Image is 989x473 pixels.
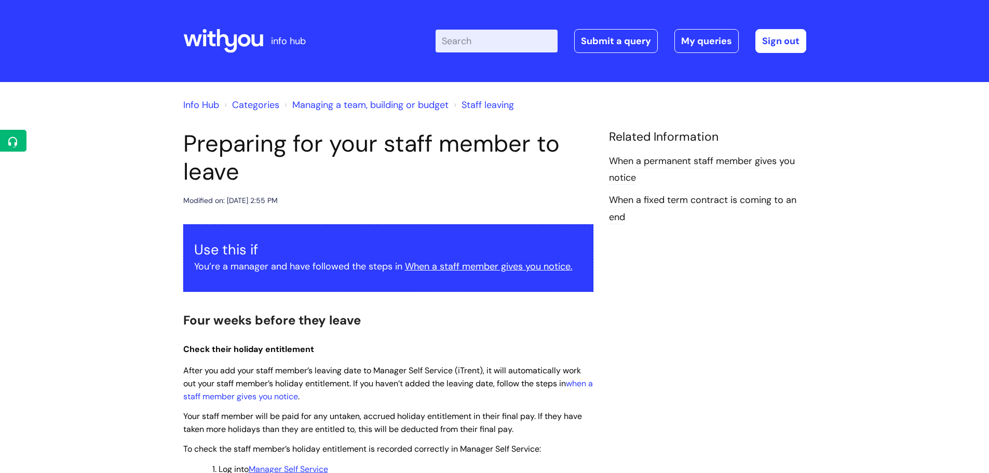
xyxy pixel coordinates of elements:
li: Solution home [222,97,279,113]
li: Staff leaving [451,97,514,113]
div: Modified on: [DATE] 2:55 PM [183,194,278,207]
u: . [571,260,573,273]
div: | - [436,29,806,53]
span: Your staff member will be paid for any untaken, accrued holiday entitlement in their final pay. I... [183,411,582,435]
a: Sign out [755,29,806,53]
input: Search [436,30,558,52]
a: Categories [232,99,279,111]
a: When a staff member gives you notice [405,260,571,273]
a: When a fixed term contract is coming to an end [609,194,796,224]
span: Four weeks before they leave [183,312,361,328]
a: Managing a team, building or budget [292,99,449,111]
a: When a permanent staff member gives you notice [609,155,795,185]
a: My queries [674,29,739,53]
h4: Related Information [609,130,806,144]
a: when a staff member gives you notice [183,378,593,402]
h1: Preparing for your staff member to leave [183,130,593,186]
span: To check the staff member’s holiday entitlement is recorded correctly in Manager Self Service: [183,443,541,454]
span: After you add your staff member’s leaving date to Manager Self Service (iTrent), it will automati... [183,365,593,402]
a: Submit a query [574,29,658,53]
h3: Use this if [194,241,582,258]
p: info hub [271,33,306,49]
a: Staff leaving [462,99,514,111]
li: Managing a team, building or budget [282,97,449,113]
a: Info Hub [183,99,219,111]
span: Check their holiday entitlement [183,344,314,355]
p: You’re a manager and have followed the steps in [194,258,582,275]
